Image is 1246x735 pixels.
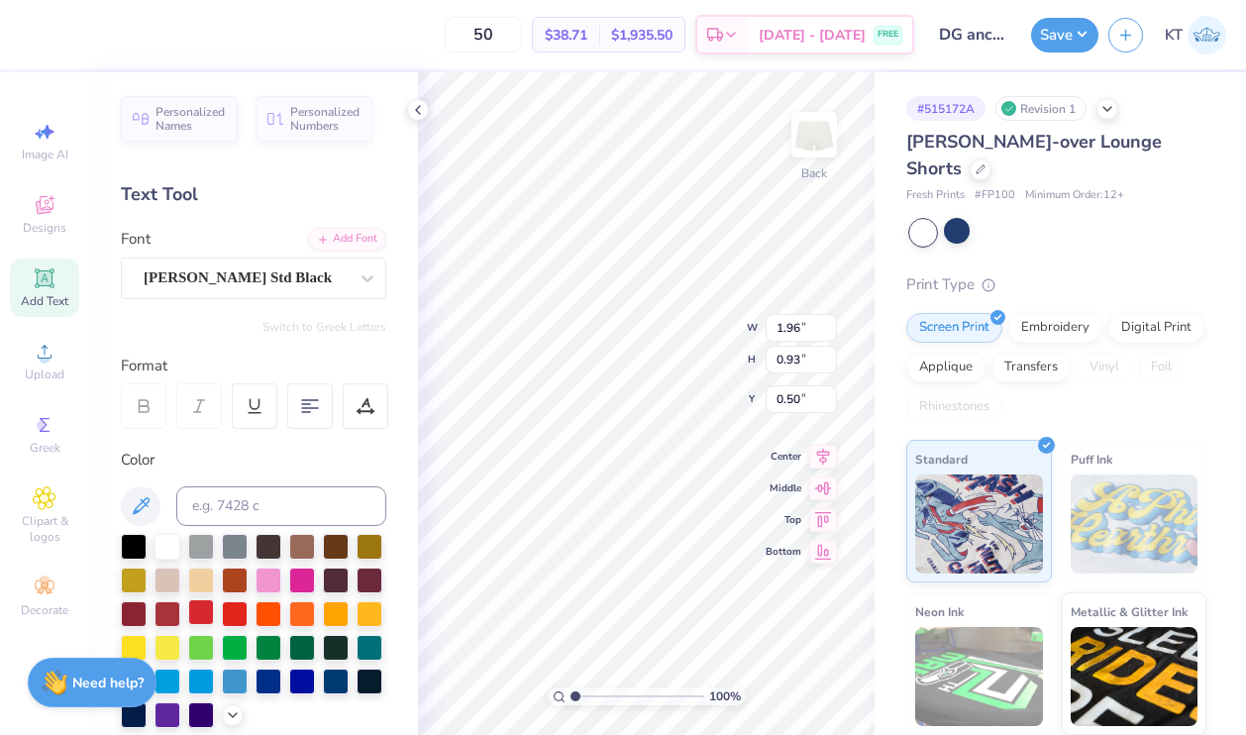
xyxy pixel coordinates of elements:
span: Clipart & logos [10,513,79,545]
div: Revision 1 [995,96,1087,121]
span: Designs [23,220,66,236]
img: Standard [915,474,1043,574]
img: Metallic & Glitter Ink [1071,627,1198,726]
span: [DATE] - [DATE] [759,25,866,46]
div: Transfers [991,353,1071,382]
div: Text Tool [121,181,386,208]
span: [PERSON_NAME]-over Lounge Shorts [906,130,1162,180]
button: Switch to Greek Letters [262,319,386,335]
span: Top [766,513,801,527]
span: KT [1165,24,1183,47]
span: Fresh Prints [906,187,965,204]
span: Personalized Numbers [290,105,361,133]
button: Save [1031,18,1098,52]
div: Color [121,449,386,472]
span: Personalized Names [156,105,226,133]
span: 100 % [709,687,741,705]
span: Center [766,450,801,464]
input: – – [445,17,522,52]
div: Screen Print [906,313,1002,343]
span: Image AI [22,147,68,162]
span: Standard [915,449,968,470]
div: Foil [1138,353,1185,382]
span: Metallic & Glitter Ink [1071,601,1188,622]
span: $38.71 [545,25,587,46]
div: Digital Print [1108,313,1204,343]
span: Upload [25,367,64,382]
label: Font [121,228,151,251]
div: Add Font [308,228,386,251]
div: Back [801,164,827,182]
span: FREE [878,28,898,42]
div: Rhinestones [906,392,1002,422]
span: $1,935.50 [611,25,673,46]
span: Puff Ink [1071,449,1112,470]
div: # 515172A [906,96,986,121]
div: Embroidery [1008,313,1102,343]
span: Neon Ink [915,601,964,622]
input: Untitled Design [924,15,1021,54]
a: KT [1165,16,1226,54]
span: Middle [766,481,801,495]
img: Back [794,115,834,155]
input: e.g. 7428 c [176,486,386,526]
span: # FP100 [975,187,1015,204]
img: Puff Ink [1071,474,1198,574]
div: Print Type [906,273,1206,296]
div: Format [121,355,388,377]
div: Vinyl [1077,353,1132,382]
img: Neon Ink [915,627,1043,726]
span: Add Text [21,293,68,309]
img: Kaya Tong [1188,16,1226,54]
strong: Need help? [72,674,144,692]
span: Minimum Order: 12 + [1025,187,1124,204]
span: Bottom [766,545,801,559]
span: Greek [30,440,60,456]
span: Decorate [21,602,68,618]
div: Applique [906,353,986,382]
